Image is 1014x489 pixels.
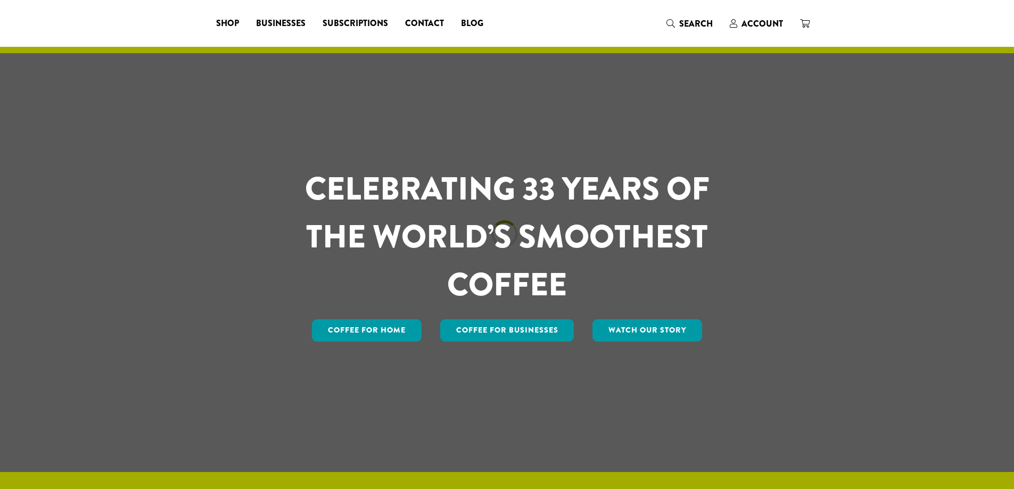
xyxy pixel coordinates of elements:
h1: CELEBRATING 33 YEARS OF THE WORLD’S SMOOTHEST COFFEE [274,165,741,309]
a: Shop [208,15,248,32]
a: Account [721,15,792,32]
a: Coffee For Businesses [440,319,574,342]
span: Shop [216,17,239,30]
span: Account [741,18,783,30]
a: Blog [452,15,492,32]
a: Subscriptions [314,15,397,32]
span: Search [679,18,713,30]
span: Subscriptions [323,17,388,30]
span: Businesses [256,17,306,30]
a: Watch Our Story [592,319,702,342]
a: Businesses [248,15,314,32]
a: Contact [397,15,452,32]
a: Search [658,15,721,32]
span: Contact [405,17,444,30]
a: Coffee for Home [312,319,422,342]
span: Blog [461,17,483,30]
